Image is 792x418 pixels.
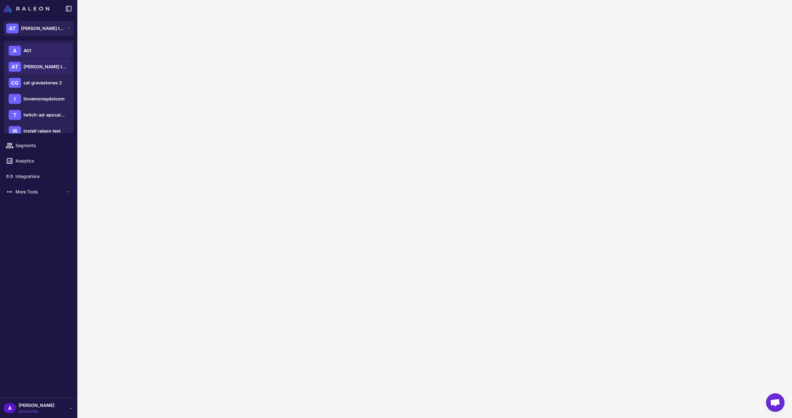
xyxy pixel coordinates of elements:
a: Integrations [2,170,75,183]
div: A [9,46,21,56]
div: AT [6,23,19,33]
span: Analytics [15,158,70,164]
span: Integrations [15,173,70,180]
span: install raleon test [24,128,61,134]
a: Chats [2,62,75,75]
span: [PERSON_NAME] thank you test 1 [21,25,64,32]
div: CG [9,78,21,88]
button: AT[PERSON_NAME] thank you test 1 [4,21,74,36]
div: IR [9,126,21,136]
div: AT [9,62,21,72]
a: Analytics [2,154,75,167]
span: [PERSON_NAME] thank you test 1 [24,63,67,70]
a: Knowledge [2,77,75,90]
span: More Tools [15,188,65,195]
a: Campaigns [2,108,75,121]
div: I [9,94,21,104]
div: Open chat [766,393,785,412]
div: A [4,403,16,413]
span: ilovemoneydotcom [24,95,65,102]
span: Segments [15,142,70,149]
a: Segments [2,139,75,152]
span: twitch-ad-apocalypse [24,112,67,118]
div: T [9,110,21,120]
a: Calendar [2,124,75,137]
a: Raleon Logo [4,5,52,12]
span: [PERSON_NAME] [19,402,54,409]
img: Raleon Logo [4,5,49,12]
span: Active Plan [19,409,54,414]
span: AG1 [24,47,31,54]
span: cat gravestones 2 [24,79,62,86]
a: Email Design [2,93,75,106]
